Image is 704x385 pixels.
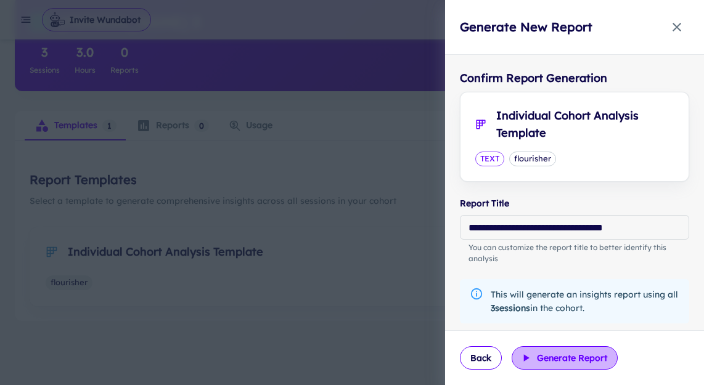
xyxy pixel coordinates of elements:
[496,107,674,142] h6: Individual Cohort Analysis Template
[491,302,530,314] strong: 3 sessions
[460,197,689,210] h6: Report Title
[460,70,689,87] h6: Confirm Report Generation
[460,18,592,36] h5: Generate New Report
[510,153,555,165] span: flourisher
[476,153,504,165] span: TEXT
[512,346,618,370] button: Generate Report
[460,346,502,370] button: Back
[491,283,679,320] div: This will generate an insights report using all in the cohort.
[469,242,681,264] p: You can customize the report title to better identify this analysis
